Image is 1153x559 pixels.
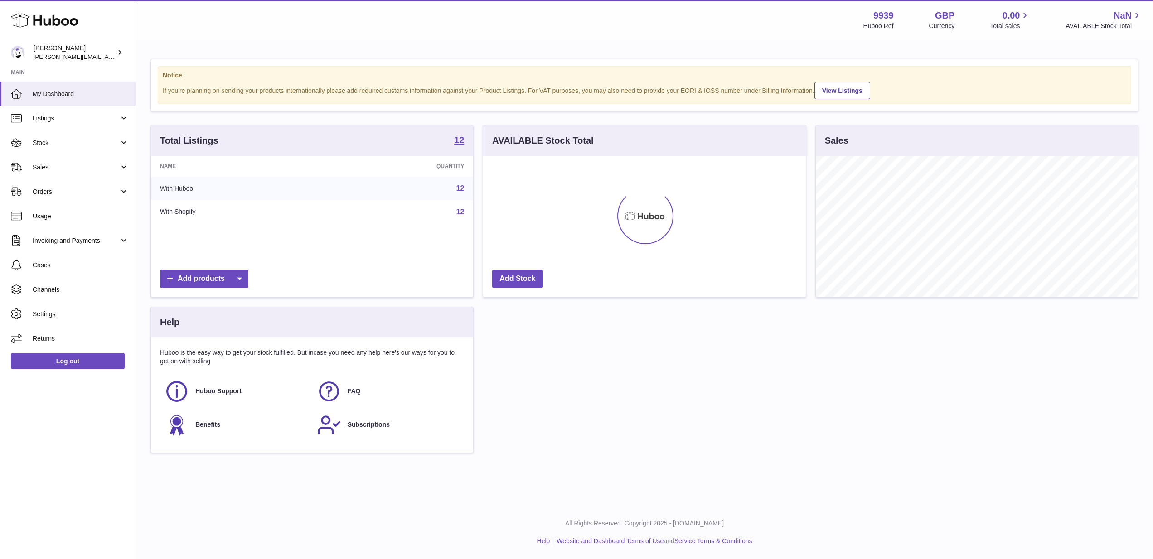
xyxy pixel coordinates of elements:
div: If you're planning on sending your products internationally please add required customs informati... [163,81,1126,99]
span: Subscriptions [348,420,390,429]
a: Service Terms & Conditions [674,537,752,545]
h3: Help [160,316,179,328]
p: All Rights Reserved. Copyright 2025 - [DOMAIN_NAME] [143,519,1146,528]
h3: Sales [825,135,848,147]
img: tommyhardy@hotmail.com [11,46,24,59]
a: Add products [160,270,248,288]
span: Settings [33,310,129,318]
td: With Shopify [151,200,325,224]
a: 12 [454,135,464,146]
a: Benefits [165,413,308,437]
a: Subscriptions [317,413,460,437]
span: Orders [33,188,119,196]
strong: Notice [163,71,1126,80]
span: AVAILABLE Stock Total [1066,22,1142,30]
span: Returns [33,334,129,343]
strong: 9939 [873,10,894,22]
a: Help [537,537,550,545]
strong: GBP [935,10,954,22]
a: View Listings [814,82,870,99]
div: [PERSON_NAME] [34,44,115,61]
a: 12 [456,208,465,216]
th: Quantity [325,156,474,177]
span: Listings [33,114,119,123]
div: Huboo Ref [863,22,894,30]
a: Huboo Support [165,379,308,404]
span: Usage [33,212,129,221]
span: Sales [33,163,119,172]
h3: AVAILABLE Stock Total [492,135,593,147]
span: Total sales [990,22,1030,30]
span: FAQ [348,387,361,395]
a: FAQ [317,379,460,404]
span: Huboo Support [195,387,242,395]
a: 0.00 Total sales [990,10,1030,30]
a: Add Stock [492,270,543,288]
strong: 12 [454,135,464,145]
span: Benefits [195,420,220,429]
a: 12 [456,184,465,192]
h3: Total Listings [160,135,218,147]
th: Name [151,156,325,177]
span: Invoicing and Payments [33,236,119,245]
span: 0.00 [1003,10,1020,22]
a: Website and Dashboard Terms of Use [557,537,664,545]
li: and [553,537,752,545]
a: Log out [11,353,125,369]
span: NaN [1114,10,1132,22]
span: Stock [33,139,119,147]
span: Cases [33,261,129,270]
span: My Dashboard [33,90,129,98]
span: [PERSON_NAME][EMAIL_ADDRESS][DOMAIN_NAME] [34,53,182,60]
td: With Huboo [151,177,325,200]
span: Channels [33,285,129,294]
a: NaN AVAILABLE Stock Total [1066,10,1142,30]
div: Currency [929,22,955,30]
p: Huboo is the easy way to get your stock fulfilled. But incase you need any help here's our ways f... [160,348,464,366]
